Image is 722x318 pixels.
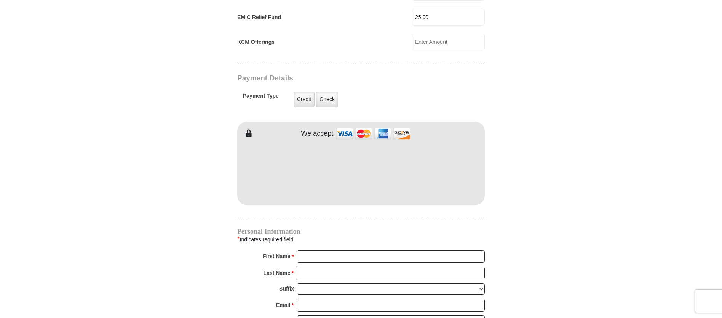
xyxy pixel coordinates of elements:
strong: Email [276,300,290,310]
strong: Last Name [264,268,291,278]
strong: First Name [263,251,290,262]
h4: We accept [301,130,334,138]
strong: Suffix [279,283,294,294]
div: Indicates required field [237,234,485,244]
h3: Payment Details [237,74,431,83]
label: EMIC Relief Fund [237,13,281,21]
input: Enter Amount [412,9,485,26]
label: KCM Offerings [237,38,275,46]
h5: Payment Type [243,93,279,103]
input: Enter Amount [412,34,485,50]
h4: Personal Information [237,228,485,234]
label: Check [316,92,338,107]
img: credit cards accepted [335,125,411,142]
label: Credit [294,92,315,107]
